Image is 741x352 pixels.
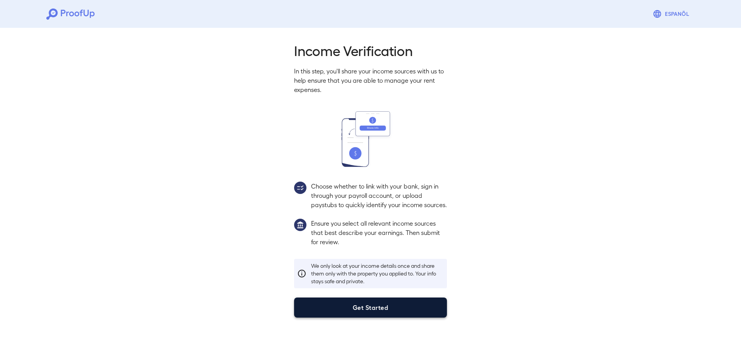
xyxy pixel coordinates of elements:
[294,298,447,318] button: Get Started
[294,219,306,231] img: group1.svg
[342,111,399,167] img: transfer_money.svg
[650,6,695,22] button: Espanõl
[311,262,444,285] p: We only look at your income details once and share them only with the property you applied to. Yo...
[311,219,447,247] p: Ensure you select all relevant income sources that best describe your earnings. Then submit for r...
[294,182,306,194] img: group2.svg
[294,66,447,94] p: In this step, you'll share your income sources with us to help ensure that you are able to manage...
[311,182,447,209] p: Choose whether to link with your bank, sign in through your payroll account, or upload paystubs t...
[294,42,447,59] h2: Income Verification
